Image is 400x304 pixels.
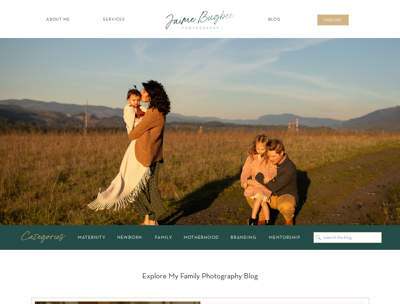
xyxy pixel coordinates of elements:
[96,17,132,23] a: SERVICES
[265,236,304,239] a: mentorship
[21,231,69,244] p: Categories
[267,17,283,23] a: Blog
[112,236,147,239] a: newborn
[75,236,108,239] a: maternity
[324,235,378,240] input: search the blog
[45,17,72,23] a: about ME
[181,236,222,239] a: motherhood
[226,236,261,239] a: branding
[139,272,261,281] h1: Explore My Family Photography Blog
[320,17,346,24] a: inqUIre
[151,236,176,239] a: family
